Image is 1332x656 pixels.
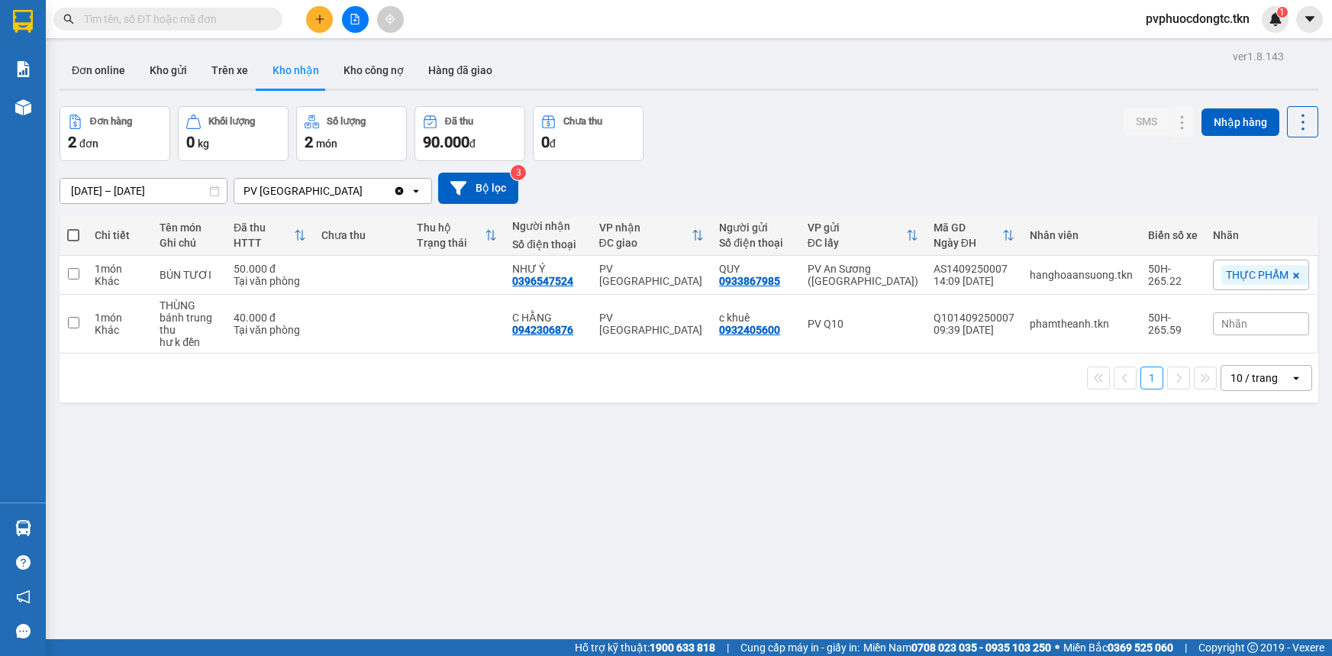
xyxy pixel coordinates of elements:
[1213,229,1309,241] div: Nhãn
[934,275,1014,287] div: 14:09 [DATE]
[727,639,729,656] span: |
[469,137,476,150] span: đ
[1030,229,1133,241] div: Nhân viên
[244,183,363,199] div: PV [GEOGRAPHIC_DATA]
[321,229,402,241] div: Chưa thu
[511,165,526,180] sup: 3
[306,6,333,33] button: plus
[541,133,550,151] span: 0
[1233,48,1284,65] div: ver 1.8.143
[719,324,780,336] div: 0932405600
[95,275,144,287] div: Khác
[563,116,602,127] div: Chưa thu
[1030,318,1133,330] div: phamtheanh.tkn
[160,221,218,234] div: Tên món
[68,133,76,151] span: 2
[63,14,74,24] span: search
[863,639,1051,656] span: Miền Nam
[934,312,1014,324] div: Q101409250007
[808,318,918,330] div: PV Q10
[934,221,1002,234] div: Mã GD
[414,106,525,161] button: Đã thu90.000đ
[512,324,573,336] div: 0942306876
[327,116,366,127] div: Số lượng
[16,590,31,604] span: notification
[234,221,294,234] div: Đã thu
[1185,639,1187,656] span: |
[160,299,218,336] div: THÙNG bánh trung thu
[438,173,518,204] button: Bộ lọc
[800,215,926,256] th: Toggle SortBy
[234,237,294,249] div: HTTT
[926,215,1022,256] th: Toggle SortBy
[16,555,31,570] span: question-circle
[1030,269,1133,281] div: hanghoaansuong.tkn
[160,237,218,249] div: Ghi chú
[445,116,473,127] div: Đã thu
[208,116,255,127] div: Khối lượng
[13,10,33,33] img: logo-vxr
[417,237,485,249] div: Trạng thái
[198,137,209,150] span: kg
[934,237,1002,249] div: Ngày ĐH
[314,14,325,24] span: plus
[1140,367,1163,389] button: 1
[1108,641,1173,654] strong: 0369 525 060
[599,237,692,249] div: ĐC giao
[911,641,1051,654] strong: 0708 023 035 - 0935 103 250
[409,215,505,256] th: Toggle SortBy
[410,185,422,197] svg: open
[550,137,556,150] span: đ
[305,133,313,151] span: 2
[95,263,144,275] div: 1 món
[331,52,416,89] button: Kho công nợ
[575,639,715,656] span: Hỗ trợ kỹ thuật:
[364,183,366,199] input: Selected PV Phước Đông.
[234,275,306,287] div: Tại văn phòng
[1230,370,1278,386] div: 10 / trang
[1277,7,1288,18] sup: 1
[934,263,1014,275] div: AS1409250007
[316,137,337,150] span: món
[512,263,583,275] div: NHƯ Ý
[79,137,98,150] span: đơn
[1226,268,1288,282] span: THỰC PHẨM
[160,269,218,281] div: BÚN TƯƠI
[650,641,715,654] strong: 1900 633 818
[592,215,712,256] th: Toggle SortBy
[808,221,906,234] div: VP gửi
[1247,642,1258,653] span: copyright
[1269,12,1282,26] img: icon-new-feature
[137,52,199,89] button: Kho gửi
[417,221,485,234] div: Thu hộ
[1201,108,1279,136] button: Nhập hàng
[15,520,31,536] img: warehouse-icon
[719,263,792,275] div: QUY
[15,61,31,77] img: solution-icon
[199,52,260,89] button: Trên xe
[234,263,306,275] div: 50.000 đ
[719,275,780,287] div: 0933867985
[423,133,469,151] span: 90.000
[95,229,144,241] div: Chi tiết
[1148,312,1198,336] div: 50H-265.59
[160,336,218,348] div: hư k đền
[90,116,132,127] div: Đơn hàng
[234,324,306,336] div: Tại văn phòng
[934,324,1014,336] div: 09:39 [DATE]
[350,14,360,24] span: file-add
[1221,318,1247,330] span: Nhãn
[1296,6,1323,33] button: caret-down
[1148,263,1198,287] div: 50H-265.22
[808,237,906,249] div: ĐC lấy
[740,639,860,656] span: Cung cấp máy in - giấy in:
[234,312,306,324] div: 40.000 đ
[719,312,792,324] div: c khuê
[226,215,314,256] th: Toggle SortBy
[393,185,405,197] svg: Clear value
[95,312,144,324] div: 1 món
[416,52,505,89] button: Hàng đã giao
[512,275,573,287] div: 0396547524
[719,221,792,234] div: Người gửi
[385,14,395,24] span: aim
